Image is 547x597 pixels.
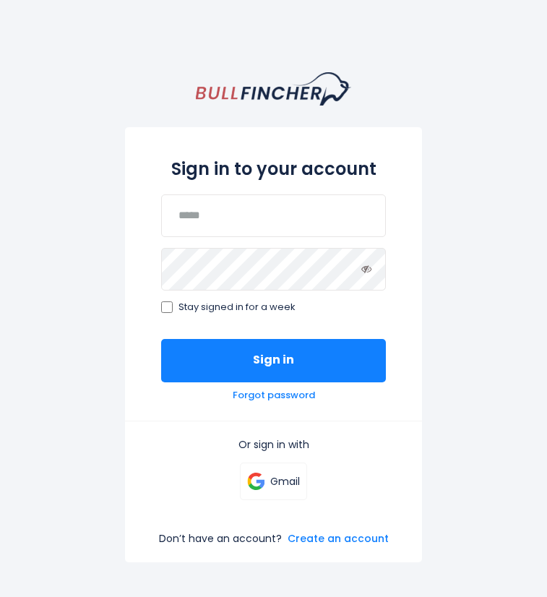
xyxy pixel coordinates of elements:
[161,301,173,313] input: Stay signed in for a week
[233,390,315,402] a: Forgot password
[270,475,300,488] p: Gmail
[178,301,296,314] span: Stay signed in for a week
[161,159,386,180] h2: Sign in to your account
[159,532,282,545] p: Don’t have an account?
[161,438,386,451] p: Or sign in with
[196,72,351,106] a: homepage
[161,339,386,382] button: Sign in
[288,532,389,545] a: Create an account
[240,463,308,500] a: Gmail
